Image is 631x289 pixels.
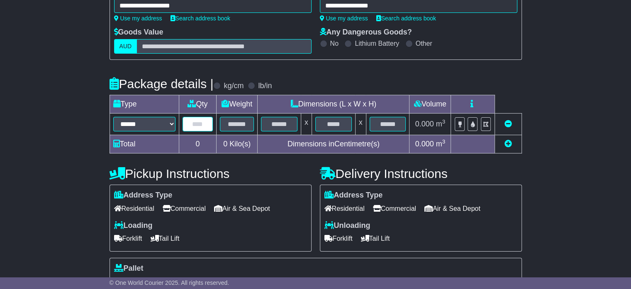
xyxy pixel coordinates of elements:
[436,120,446,128] span: m
[258,95,409,114] td: Dimensions (L x W x H)
[324,191,383,200] label: Address Type
[179,95,217,114] td: Qty
[504,120,512,128] a: Remove this item
[114,221,153,230] label: Loading
[301,114,312,135] td: x
[114,275,150,288] span: Stackable
[442,138,446,145] sup: 3
[409,95,451,114] td: Volume
[320,167,522,180] h4: Delivery Instructions
[114,264,144,273] label: Pallet
[114,202,154,215] span: Residential
[361,232,390,245] span: Tail Lift
[320,28,412,37] label: Any Dangerous Goods?
[158,275,208,288] span: Non Stackable
[217,135,258,153] td: Kilo(s)
[110,95,179,114] td: Type
[114,28,163,37] label: Goods Value
[415,140,434,148] span: 0.000
[217,95,258,114] td: Weight
[110,135,179,153] td: Total
[224,82,244,91] label: kg/cm
[163,202,206,215] span: Commercial
[114,232,142,245] span: Forklift
[355,114,366,135] td: x
[436,140,446,148] span: m
[416,40,432,47] label: Other
[442,119,446,125] sup: 3
[110,167,312,180] h4: Pickup Instructions
[324,221,370,230] label: Unloading
[114,39,137,54] label: AUD
[110,77,214,91] h4: Package details |
[504,140,512,148] a: Add new item
[320,15,368,22] a: Use my address
[114,191,173,200] label: Address Type
[324,232,353,245] span: Forklift
[114,15,162,22] a: Use my address
[223,140,227,148] span: 0
[151,232,180,245] span: Tail Lift
[110,279,229,286] span: © One World Courier 2025. All rights reserved.
[355,40,399,47] label: Lithium Battery
[214,202,270,215] span: Air & Sea Depot
[179,135,217,153] td: 0
[424,202,480,215] span: Air & Sea Depot
[171,15,230,22] a: Search address book
[376,15,436,22] a: Search address book
[258,135,409,153] td: Dimensions in Centimetre(s)
[324,202,365,215] span: Residential
[330,40,339,47] label: No
[373,202,416,215] span: Commercial
[258,82,272,91] label: lb/in
[415,120,434,128] span: 0.000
